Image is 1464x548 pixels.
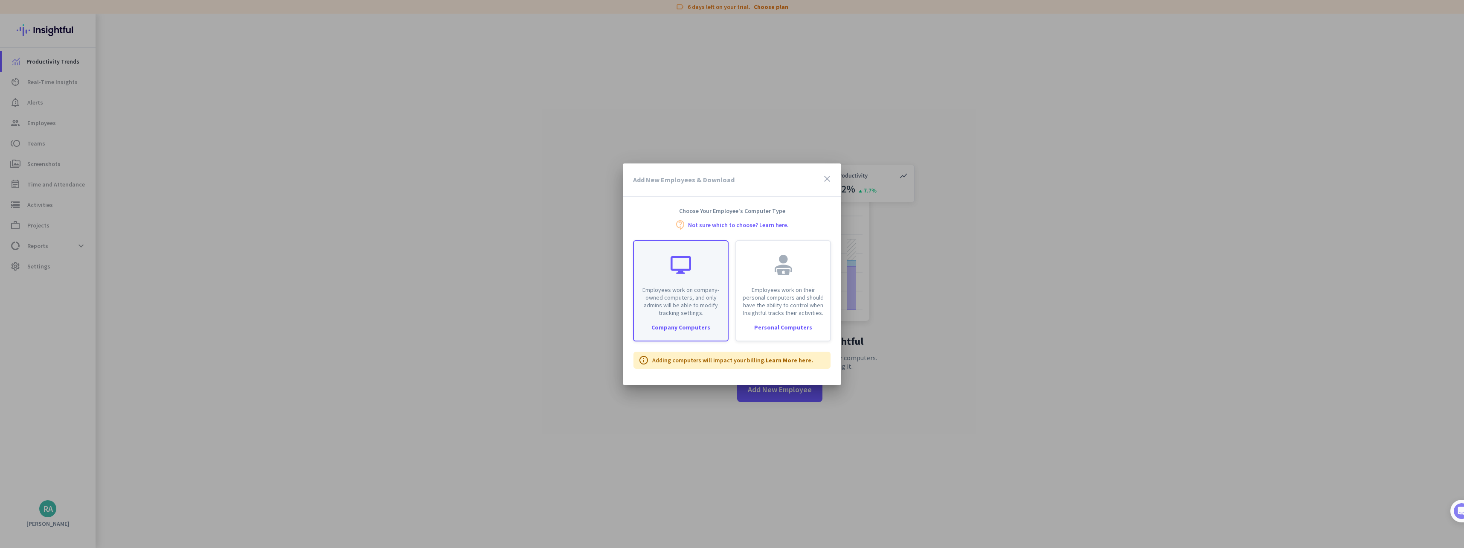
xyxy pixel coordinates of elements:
[639,286,723,317] p: Employees work on company-owned computers, and only admins will be able to modify tracking settings.
[623,207,841,215] h4: Choose Your Employee's Computer Type
[688,222,789,228] a: Not sure which to choose? Learn here.
[736,324,830,330] div: Personal Computers
[639,355,649,365] i: info
[652,356,813,364] p: Adding computers will impact your billing.
[675,220,686,230] i: contact_support
[766,356,813,364] a: Learn More here.
[633,176,735,183] h3: Add New Employees & Download
[741,286,825,317] p: Employees work on their personal computers and should have the ability to control when Insightful...
[822,174,832,184] i: close
[634,324,728,330] div: Company Computers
